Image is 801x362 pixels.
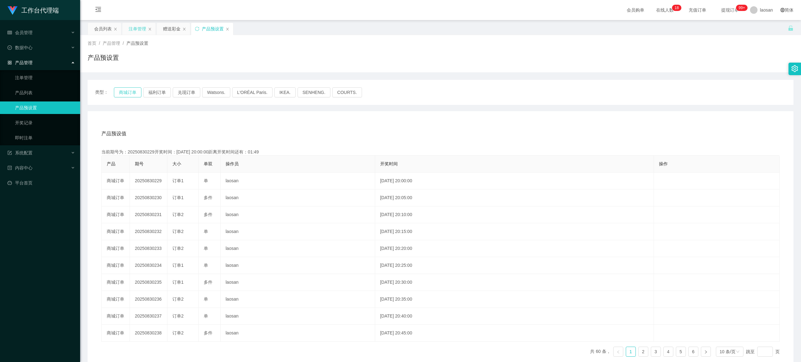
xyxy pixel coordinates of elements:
p: 1 [675,5,677,11]
span: 充值订单 [686,8,709,12]
td: 20250830236 [130,291,167,308]
li: 2 [638,347,648,357]
span: 订单1 [172,195,184,200]
span: / [99,41,100,46]
a: 6 [689,347,698,356]
span: 产品管理 [8,60,33,65]
div: 跳至 页 [746,347,780,357]
sup: 1028 [736,5,747,11]
span: 开奖时间 [380,161,398,166]
a: 产品列表 [15,86,75,99]
td: laosan [221,257,375,274]
span: 多件 [204,195,212,200]
span: 订单2 [172,212,184,217]
button: L'ORÉAL Paris. [232,87,273,97]
span: 系统配置 [8,150,33,155]
span: 多件 [204,330,212,335]
span: / [123,41,124,46]
span: 订单2 [172,229,184,234]
td: [DATE] 20:00:00 [375,173,654,189]
td: [DATE] 20:40:00 [375,308,654,325]
td: 20250830237 [130,308,167,325]
li: 共 60 条， [590,347,610,357]
td: laosan [221,325,375,342]
a: 开奖记录 [15,116,75,129]
td: 20250830229 [130,173,167,189]
span: 操作员 [226,161,239,166]
h1: 工作台代理端 [21,0,59,20]
a: 3 [651,347,661,356]
a: 1 [626,347,635,356]
button: 商城订单 [114,87,141,97]
i: 图标: close [148,27,152,31]
td: 商城订单 [102,257,130,274]
i: 图标: close [226,27,229,31]
div: 赠送彩金 [163,23,181,35]
span: 内容中心 [8,165,33,170]
span: 类型： [95,87,114,97]
a: 产品预设置 [15,101,75,114]
span: 订单1 [172,280,184,285]
span: 单 [204,263,208,268]
td: laosan [221,206,375,223]
span: 单 [204,246,208,251]
span: 产品 [107,161,115,166]
td: laosan [221,189,375,206]
span: 首页 [88,41,96,46]
td: 20250830238 [130,325,167,342]
i: 图标: check-circle-o [8,45,12,50]
td: 商城订单 [102,325,130,342]
i: 图标: left [616,350,620,354]
td: laosan [221,291,375,308]
li: 3 [651,347,661,357]
span: 产品预设值 [101,130,126,137]
img: logo.9652507e.png [8,6,18,15]
i: 图标: setting [791,65,798,72]
li: 4 [663,347,673,357]
span: 会员管理 [8,30,33,35]
a: 注单管理 [15,71,75,84]
span: 订单1 [172,178,184,183]
li: 下一页 [701,347,711,357]
span: 单 [204,313,208,318]
span: 订单2 [172,246,184,251]
span: 操作 [659,161,668,166]
span: 订单2 [172,297,184,302]
span: 期号 [135,161,144,166]
button: 兑现订单 [173,87,200,97]
td: laosan [221,223,375,240]
td: 商城订单 [102,274,130,291]
i: 图标: sync [195,27,199,31]
i: 图标: global [780,8,785,12]
td: [DATE] 20:25:00 [375,257,654,274]
td: 20250830233 [130,240,167,257]
i: 图标: form [8,151,12,155]
p: 8 [677,5,679,11]
span: 多件 [204,280,212,285]
li: 1 [626,347,636,357]
h1: 产品预设置 [88,53,119,62]
td: [DATE] 20:05:00 [375,189,654,206]
td: 商城订单 [102,308,130,325]
span: 提现订单 [718,8,742,12]
div: 会员列表 [94,23,112,35]
a: 5 [676,347,686,356]
button: Watsons. [202,87,230,97]
span: 单 [204,178,208,183]
a: 图标: dashboard平台首页 [8,177,75,189]
span: 大小 [172,161,181,166]
span: 单双 [204,161,212,166]
a: 即时注单 [15,132,75,144]
span: 多件 [204,212,212,217]
td: 商城订单 [102,189,130,206]
i: 图标: unlock [788,25,793,31]
td: 20250830231 [130,206,167,223]
span: 产品预设置 [126,41,148,46]
td: laosan [221,308,375,325]
i: 图标: appstore-o [8,60,12,65]
i: 图标: down [736,350,740,354]
div: 10 条/页 [720,347,736,356]
td: laosan [221,240,375,257]
button: 福利订单 [143,87,171,97]
span: 订单2 [172,330,184,335]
